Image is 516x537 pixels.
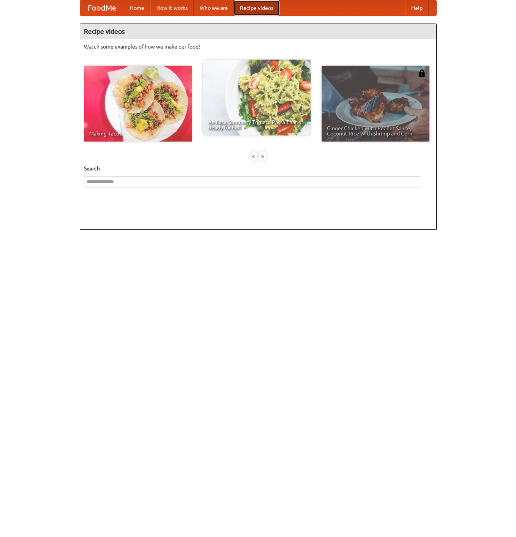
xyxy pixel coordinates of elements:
span: Making Tacos [89,131,186,136]
a: Making Tacos [84,66,192,142]
img: 483408.png [418,69,426,77]
a: Home [124,0,150,16]
a: FoodMe [80,0,124,16]
h4: Recipe videos [80,24,436,39]
a: How it works [150,0,194,16]
p: Watch some examples of how we make our food! [84,43,432,50]
div: » [259,151,266,161]
a: Recipe videos [234,0,279,16]
a: Help [405,0,429,16]
span: An Easy, Summery Tomato Pasta That's Ready for Fall [208,120,305,130]
h5: Search [84,165,432,172]
div: « [250,151,257,161]
a: An Easy, Summery Tomato Pasta That's Ready for Fall [203,60,311,135]
a: Who we are [194,0,234,16]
